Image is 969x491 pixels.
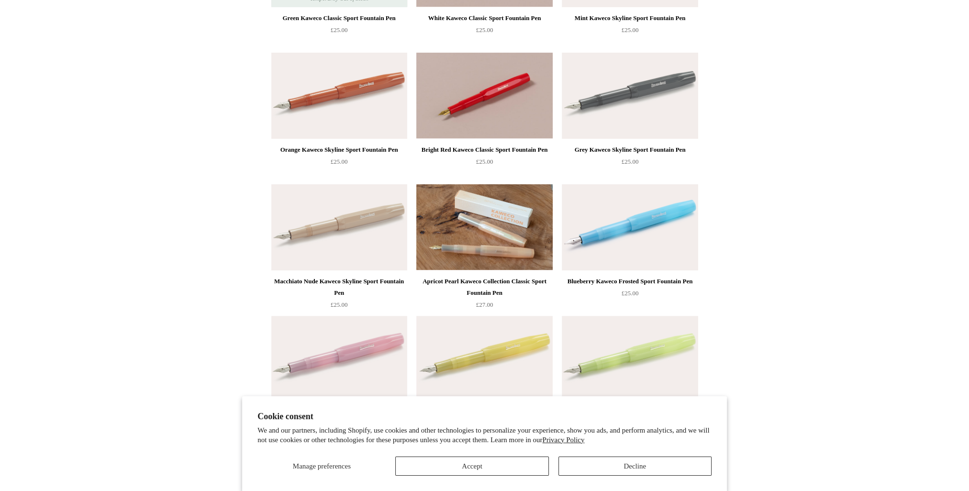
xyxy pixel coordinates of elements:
a: Orange Kaweco Skyline Sport Fountain Pen Orange Kaweco Skyline Sport Fountain Pen [271,53,407,139]
a: Mint Kaweco Skyline Sport Fountain Pen £25.00 [562,12,698,52]
div: White Kaweco Classic Sport Fountain Pen [419,12,550,24]
a: Bright Red Kaweco Classic Sport Fountain Pen Bright Red Kaweco Classic Sport Fountain Pen [416,53,552,139]
img: Macchiato Nude Kaweco Skyline Sport Fountain Pen [271,184,407,270]
a: Apricot Pearl Kaweco Collection Classic Sport Fountain Pen £27.00 [416,276,552,315]
span: £25.00 [331,26,348,33]
img: Lime Green Kaweco Frosted Sport Fountain Pen [562,316,698,402]
img: Apricot Pearl Kaweco Collection Classic Sport Fountain Pen [416,184,552,270]
button: Accept [395,457,548,476]
img: Bright Red Kaweco Classic Sport Fountain Pen [416,53,552,139]
div: Mint Kaweco Skyline Sport Fountain Pen [564,12,695,24]
img: Banana Yellow Kaweco Frosted Sport Fountain Pen [416,316,552,402]
span: £25.00 [622,26,639,33]
a: Banana Yellow Kaweco Frosted Sport Fountain Pen Banana Yellow Kaweco Frosted Sport Fountain Pen [416,316,552,402]
a: Privacy Policy [543,436,585,444]
span: £25.00 [622,158,639,165]
p: We and our partners, including Shopify, use cookies and other technologies to personalize your ex... [257,426,712,445]
span: Manage preferences [293,462,351,470]
div: Macchiato Nude Kaweco Skyline Sport Fountain Pen [274,276,405,299]
a: Lime Green Kaweco Frosted Sport Fountain Pen Lime Green Kaweco Frosted Sport Fountain Pen [562,316,698,402]
div: Green Kaweco Classic Sport Fountain Pen [274,12,405,24]
img: Blush Pitaya Pink Kaweco Frosted Sport Fountain Pen [271,316,407,402]
a: Macchiato Nude Kaweco Skyline Sport Fountain Pen £25.00 [271,276,407,315]
img: Grey Kaweco Skyline Sport Fountain Pen [562,53,698,139]
div: Apricot Pearl Kaweco Collection Classic Sport Fountain Pen [419,276,550,299]
a: Blueberry Kaweco Frosted Sport Fountain Pen £25.00 [562,276,698,315]
a: Bright Red Kaweco Classic Sport Fountain Pen £25.00 [416,144,552,183]
a: Orange Kaweco Skyline Sport Fountain Pen £25.00 [271,144,407,183]
a: Blueberry Kaweco Frosted Sport Fountain Pen Blueberry Kaweco Frosted Sport Fountain Pen [562,184,698,270]
img: Orange Kaweco Skyline Sport Fountain Pen [271,53,407,139]
div: Blueberry Kaweco Frosted Sport Fountain Pen [564,276,695,287]
div: Bright Red Kaweco Classic Sport Fountain Pen [419,144,550,156]
a: Green Kaweco Classic Sport Fountain Pen £25.00 [271,12,407,52]
span: £25.00 [476,26,493,33]
span: £25.00 [331,158,348,165]
button: Manage preferences [257,457,386,476]
a: Macchiato Nude Kaweco Skyline Sport Fountain Pen Macchiato Nude Kaweco Skyline Sport Fountain Pen [271,184,407,270]
h2: Cookie consent [257,412,712,422]
a: Blush Pitaya Pink Kaweco Frosted Sport Fountain Pen Blush Pitaya Pink Kaweco Frosted Sport Founta... [271,316,407,402]
div: Grey Kaweco Skyline Sport Fountain Pen [564,144,695,156]
a: Apricot Pearl Kaweco Collection Classic Sport Fountain Pen Apricot Pearl Kaweco Collection Classi... [416,184,552,270]
span: £25.00 [476,158,493,165]
span: £25.00 [622,290,639,297]
span: £25.00 [331,301,348,308]
button: Decline [558,457,712,476]
a: White Kaweco Classic Sport Fountain Pen £25.00 [416,12,552,52]
div: Orange Kaweco Skyline Sport Fountain Pen [274,144,405,156]
span: £27.00 [476,301,493,308]
a: Grey Kaweco Skyline Sport Fountain Pen £25.00 [562,144,698,183]
img: Blueberry Kaweco Frosted Sport Fountain Pen [562,184,698,270]
a: Grey Kaweco Skyline Sport Fountain Pen Grey Kaweco Skyline Sport Fountain Pen [562,53,698,139]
